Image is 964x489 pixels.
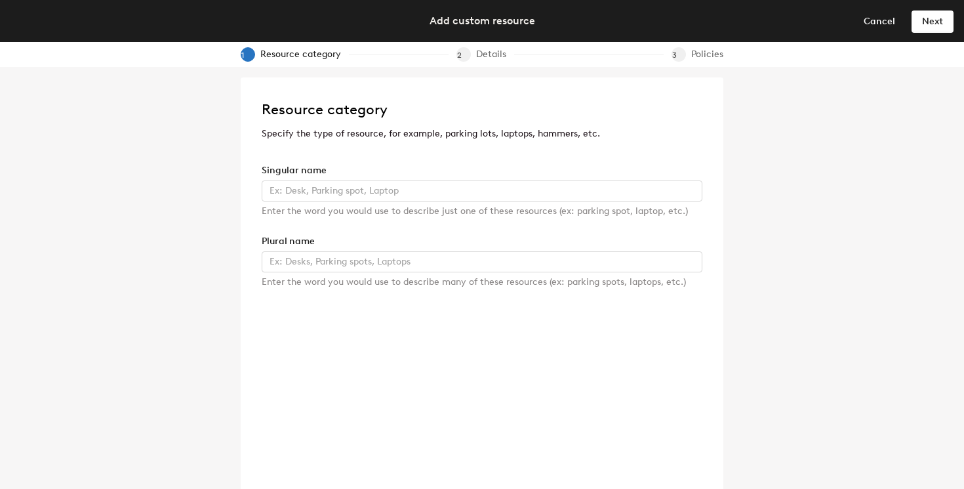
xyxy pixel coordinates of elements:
h2: Resource category [262,98,702,121]
span: 2 [457,51,473,60]
div: Add custom resource [430,12,535,29]
div: Enter the word you would use to describe many of these resources (ex: parking spots, laptops, etc.) [262,275,702,289]
span: 1 [241,51,257,60]
div: Details [476,47,514,62]
div: Singular name [262,163,702,178]
input: Ex: Desk, Parking spot, Laptop [262,181,702,202]
button: Next [912,11,954,32]
div: Policies [691,47,723,62]
button: Cancel [853,11,906,32]
span: 3 [672,51,688,60]
span: Cancel [864,16,895,27]
p: Specify the type of resource, for example, parking lots, laptops, hammers, etc. [262,127,702,141]
input: Ex: Desks, Parking spots, Laptops [262,251,702,272]
div: Enter the word you would use to describe just one of these resources (ex: parking spot, laptop, e... [262,204,702,219]
span: Next [922,16,943,27]
div: Resource category [260,47,349,62]
div: Plural name [262,234,702,249]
